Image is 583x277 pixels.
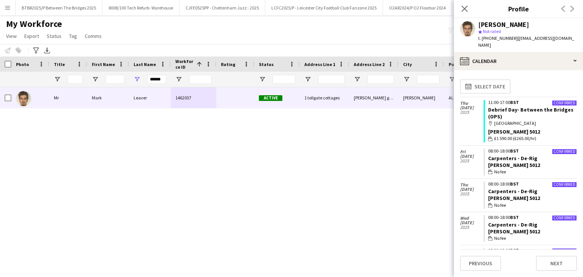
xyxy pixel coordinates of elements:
a: Carpenters - De-Rig [488,188,537,195]
span: [DATE] [460,187,484,192]
div: Mark [87,87,129,108]
span: My Workforce [6,18,62,30]
span: Last Name [134,61,156,67]
span: No fee [494,168,506,175]
button: Open Filter Menu [259,76,266,83]
div: Calendar [454,52,583,70]
span: Address Line 2 [354,61,384,67]
a: Carpenters - De-Rig [488,221,537,228]
span: BST [510,148,519,154]
span: 2025 [460,110,484,115]
a: Debrief Day- Between the Bridges (OPS) [488,106,574,120]
button: Open Filter Menu [92,76,99,83]
button: Open Filter Menu [54,76,61,83]
div: 08:00-18:00 [488,215,577,220]
button: BTBR2025/P Between The Bridges 2025 [16,0,102,15]
span: BST [510,247,519,253]
a: Tag [66,31,80,41]
button: 8008/100 Tech Refurb- Warehouse [102,0,180,15]
span: Status [47,33,61,39]
span: No fee [494,202,506,209]
app-action-btn: Advanced filters [32,46,41,55]
span: [DATE] [460,220,484,225]
button: LCFC2025/P - Leicester City Football Club Fanzone 2025 [265,0,383,15]
span: Active [259,95,282,101]
span: Address Line 1 [304,61,335,67]
div: [PERSON_NAME] 5012 [488,162,577,168]
span: Photo [16,61,29,67]
input: First Name Filter Input [106,75,124,84]
h3: Profile [454,4,583,14]
input: Workforce ID Filter Input [189,75,212,84]
button: CJFE0525PP - Cheltenham Jazz - 2025 [180,0,265,15]
span: Comms [85,33,102,39]
div: AL40QT [444,87,490,108]
div: 11:00-17:00 [488,100,577,105]
span: View [6,33,17,39]
div: [PERSON_NAME] 5012 [488,128,577,135]
input: Address Line 2 Filter Input [367,75,394,84]
button: Open Filter Menu [304,76,311,83]
button: O2AR2024/P O2 Floorbar 2024 [383,0,452,15]
span: Title [54,61,65,67]
span: Export [24,33,39,39]
a: Comms [82,31,105,41]
a: Export [21,31,42,41]
span: Wed [460,216,484,220]
div: Confirmed [552,248,577,254]
span: Workforce ID [175,58,194,70]
span: Not rated [483,28,501,34]
div: 1462037 [171,87,216,108]
span: t. [PHONE_NUMBER] [478,35,518,41]
span: Tue [460,249,484,253]
div: [GEOGRAPHIC_DATA] [488,120,577,127]
img: Mark Leaver [16,91,31,106]
span: Status [259,61,274,67]
button: Open Filter Menu [403,76,410,83]
span: 2025 [460,225,484,230]
div: Confirmed [552,215,577,221]
a: Status [44,31,65,41]
span: | [EMAIL_ADDRESS][DOMAIN_NAME] [478,35,574,48]
span: £1 590.00 (£265.00/hr) [494,135,536,142]
a: Carpenters - De-Rig [488,155,537,162]
div: Confirmed [552,149,577,154]
span: [DATE] [460,105,484,110]
span: First Name [92,61,115,67]
input: City Filter Input [417,75,440,84]
div: Confirmed [552,100,577,106]
button: Open Filter Menu [449,76,455,83]
div: [PERSON_NAME] [478,21,529,28]
span: Tag [69,33,77,39]
span: [DATE] [460,154,484,159]
button: Open Filter Menu [354,76,361,83]
span: City [403,61,412,67]
div: [PERSON_NAME] green [PERSON_NAME] [349,87,399,108]
input: Status Filter Input [273,75,295,84]
span: 2025 [460,159,484,163]
span: BST [510,99,519,105]
input: Address Line 1 Filter Input [318,75,345,84]
div: Mr [49,87,87,108]
div: [PERSON_NAME] 5012 [488,228,577,235]
div: 08:00-18:00 [488,149,577,153]
div: Leaver [129,87,171,108]
div: [PERSON_NAME] [399,87,444,108]
button: Next [536,256,577,271]
button: Previous [460,256,501,271]
div: 1 tollgate cottages [300,87,349,108]
input: Last Name Filter Input [147,75,166,84]
button: O2AR2025/P O2 Floor Bar FY26 [452,0,522,15]
button: Select date [460,79,511,94]
span: No fee [494,235,506,242]
div: 08:00-18:00 [488,182,577,186]
button: Open Filter Menu [134,76,140,83]
span: Thu [460,183,484,187]
app-action-btn: Export XLSX [43,46,52,55]
span: Rating [221,61,235,67]
span: Thu [460,101,484,105]
span: Post Code [449,61,470,67]
a: View [3,31,20,41]
button: Open Filter Menu [175,76,182,83]
div: Confirmed [552,182,577,187]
